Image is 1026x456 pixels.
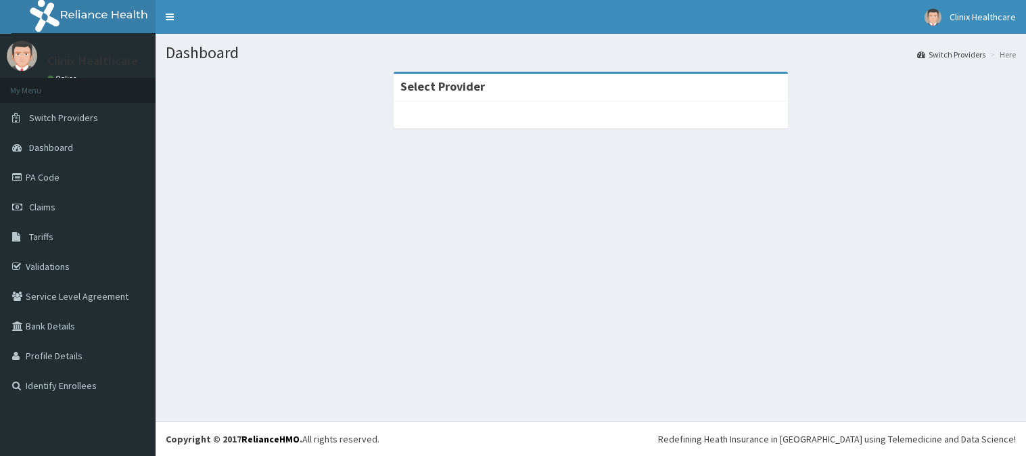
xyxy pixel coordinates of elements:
[241,433,300,445] a: RelianceHMO
[29,231,53,243] span: Tariffs
[658,432,1016,446] div: Redefining Heath Insurance in [GEOGRAPHIC_DATA] using Telemedicine and Data Science!
[166,44,1016,62] h1: Dashboard
[156,421,1026,456] footer: All rights reserved.
[400,78,485,94] strong: Select Provider
[29,201,55,213] span: Claims
[950,11,1016,23] span: Clinix Healthcare
[987,49,1016,60] li: Here
[7,41,37,71] img: User Image
[917,49,985,60] a: Switch Providers
[47,55,138,67] p: Clinix Healthcare
[29,141,73,154] span: Dashboard
[47,74,80,83] a: Online
[166,433,302,445] strong: Copyright © 2017 .
[29,112,98,124] span: Switch Providers
[925,9,941,26] img: User Image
